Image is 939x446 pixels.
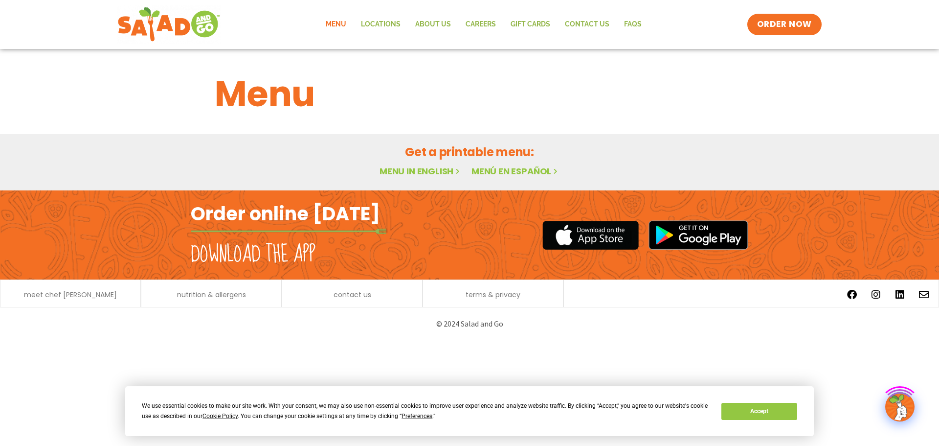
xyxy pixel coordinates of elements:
a: meet chef [PERSON_NAME] [24,291,117,298]
button: Accept [721,403,797,420]
nav: Menu [318,13,649,36]
div: We use essential cookies to make our site work. With your consent, we may also use non-essential ... [142,401,710,422]
h1: Menu [215,68,724,120]
a: Menú en español [471,165,559,177]
span: ORDER NOW [757,19,812,30]
a: Menu [318,13,354,36]
p: © 2024 Salad and Go [196,317,743,330]
a: Menu in English [380,165,462,177]
a: Locations [354,13,408,36]
a: Careers [458,13,503,36]
a: Contact Us [558,13,617,36]
h2: Download the app [191,241,315,268]
img: appstore [542,219,639,251]
a: FAQs [617,13,649,36]
a: terms & privacy [466,291,520,298]
a: ORDER NOW [747,14,822,35]
div: Cookie Consent Prompt [125,386,814,436]
h2: Get a printable menu: [215,143,724,161]
img: new-SAG-logo-768×292 [117,5,221,44]
a: nutrition & allergens [177,291,246,298]
img: google_play [648,220,748,250]
h2: Order online [DATE] [191,202,380,226]
img: fork [191,229,386,234]
span: Preferences [402,413,432,420]
a: GIFT CARDS [503,13,558,36]
a: About Us [408,13,458,36]
a: contact us [334,291,371,298]
span: Cookie Policy [202,413,238,420]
